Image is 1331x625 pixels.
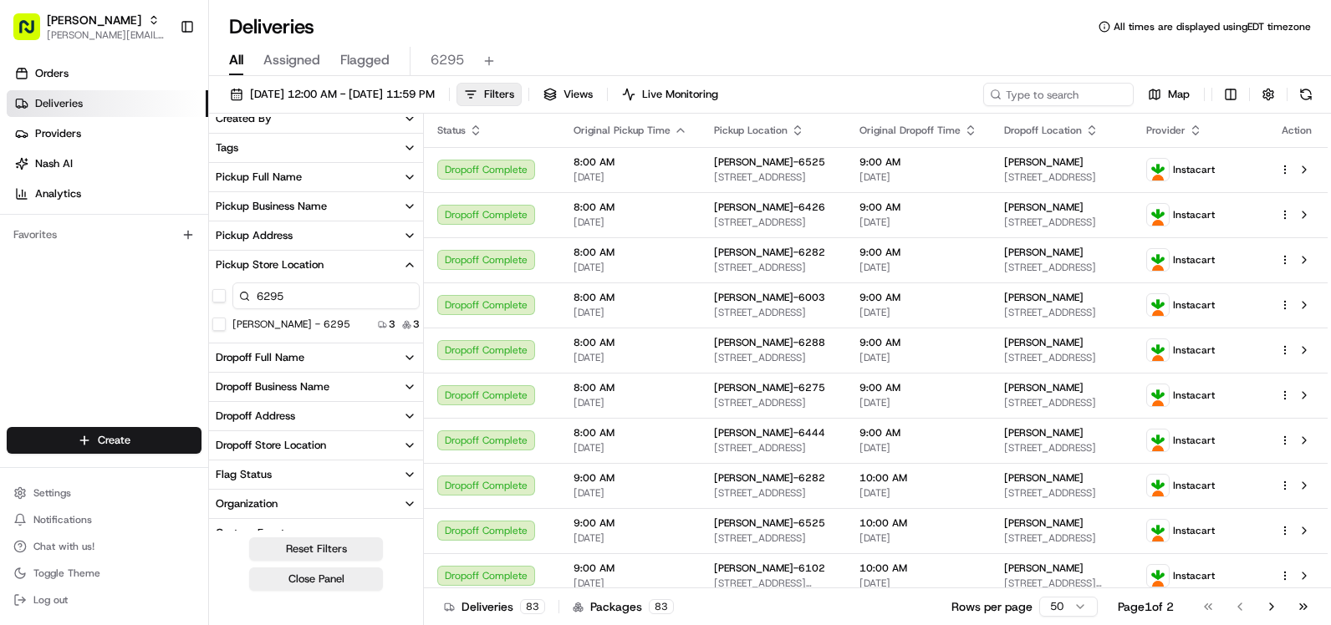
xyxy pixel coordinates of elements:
span: [PERSON_NAME] [1004,291,1084,304]
img: profile_instacart_ahold_partner.png [1147,565,1169,587]
span: Instacart [1173,163,1215,176]
span: [PERSON_NAME]-6282 [714,471,825,485]
span: [PERSON_NAME]-6102 [714,561,825,575]
button: Reset Filters [249,537,383,561]
span: [DATE] [859,531,977,545]
span: [STREET_ADDRESS] [1004,486,1119,500]
span: 8:00 AM [574,381,687,394]
span: 8:00 AM [574,246,687,259]
span: [STREET_ADDRESS][PERSON_NAME][PERSON_NAME] [1004,577,1119,590]
span: API Documentation [158,242,268,259]
button: [PERSON_NAME] [47,12,141,28]
span: Flagged [340,50,390,70]
button: Chat with us! [7,535,201,558]
span: 9:00 AM [859,246,977,259]
label: [PERSON_NAME] - 6295 [232,318,350,331]
button: Dropoff Full Name [209,343,423,372]
a: Orders [7,60,208,87]
button: Dropoff Store Location [209,431,423,460]
span: [DATE] [859,577,977,590]
img: profile_instacart_ahold_partner.png [1147,475,1169,496]
span: Pickup Location [714,124,788,137]
span: [STREET_ADDRESS] [1004,170,1119,184]
span: [PERSON_NAME] [1004,155,1084,169]
button: Pickup Store Location [209,251,423,279]
span: 3 [389,318,395,331]
div: Dropoff Store Location [216,438,326,453]
span: [PERSON_NAME] [1004,471,1084,485]
div: Pickup Address [216,228,293,243]
span: [DATE] [859,486,977,500]
button: Filters [456,83,522,106]
p: Rows per page [951,598,1033,615]
span: [PERSON_NAME] [1004,381,1084,394]
input: Clear [43,108,276,125]
button: Map [1140,83,1197,106]
img: Nash [17,17,50,50]
span: [STREET_ADDRESS] [1004,396,1119,409]
span: [STREET_ADDRESS] [714,216,833,229]
span: Filters [484,87,514,102]
span: Toggle Theme [33,567,100,580]
div: 83 [520,599,545,614]
span: [STREET_ADDRESS] [1004,306,1119,319]
span: [STREET_ADDRESS] [714,396,833,409]
div: Dropoff Full Name [216,350,304,365]
span: [PERSON_NAME]-6444 [714,426,825,440]
span: Dropoff Location [1004,124,1082,137]
span: [DATE] [574,261,687,274]
span: 9:00 AM [859,426,977,440]
div: Packages [573,598,674,615]
span: [PERSON_NAME] [1004,516,1084,530]
span: [STREET_ADDRESS] [1004,216,1119,229]
a: Powered byPylon [118,282,202,296]
span: [DATE] [859,216,977,229]
span: [PERSON_NAME]-6282 [714,246,825,259]
button: Log out [7,588,201,612]
a: Deliveries [7,90,208,117]
span: 9:00 AM [859,155,977,169]
span: All [229,50,243,70]
span: [DATE] [574,216,687,229]
button: Start new chat [284,165,304,185]
span: [STREET_ADDRESS] [1004,441,1119,455]
button: Pickup Address [209,221,423,250]
span: [DATE] [859,170,977,184]
span: [STREET_ADDRESS] [1004,351,1119,364]
button: Flag Status [209,460,423,489]
button: Tags [209,134,423,162]
div: Page 1 of 2 [1118,598,1174,615]
span: [PERSON_NAME]-6275 [714,381,825,394]
button: Live Monitoring [615,83,726,106]
span: [PERSON_NAME][EMAIL_ADDRESS][PERSON_NAME][DOMAIN_NAME] [47,28,166,42]
span: Analytics [35,186,81,201]
span: Provider [1146,124,1186,137]
span: 8:00 AM [574,201,687,214]
span: Create [98,433,130,448]
span: [STREET_ADDRESS] [1004,531,1119,545]
span: Deliveries [35,96,83,111]
a: 📗Knowledge Base [10,236,135,266]
span: [STREET_ADDRESS][PERSON_NAME] [714,577,833,590]
span: All times are displayed using EDT timezone [1114,20,1311,33]
span: Providers [35,126,81,141]
img: profile_instacart_ahold_partner.png [1147,429,1169,451]
div: Action [1279,124,1314,137]
span: [DATE] [859,351,977,364]
span: 8:00 AM [574,336,687,349]
span: [STREET_ADDRESS] [714,441,833,455]
button: Refresh [1294,83,1318,106]
div: Flag Status [216,467,272,482]
span: Knowledge Base [33,242,128,259]
span: Instacart [1173,524,1215,537]
div: We're available if you need us! [57,176,212,190]
img: profile_instacart_ahold_partner.png [1147,159,1169,180]
div: 💻 [141,244,155,257]
span: Pylon [166,283,202,296]
img: profile_instacart_ahold_partner.png [1147,294,1169,316]
span: [PERSON_NAME]-6525 [714,516,825,530]
span: [DATE] [574,486,687,500]
div: Pickup Business Name [216,199,327,214]
span: [DATE] [859,261,977,274]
